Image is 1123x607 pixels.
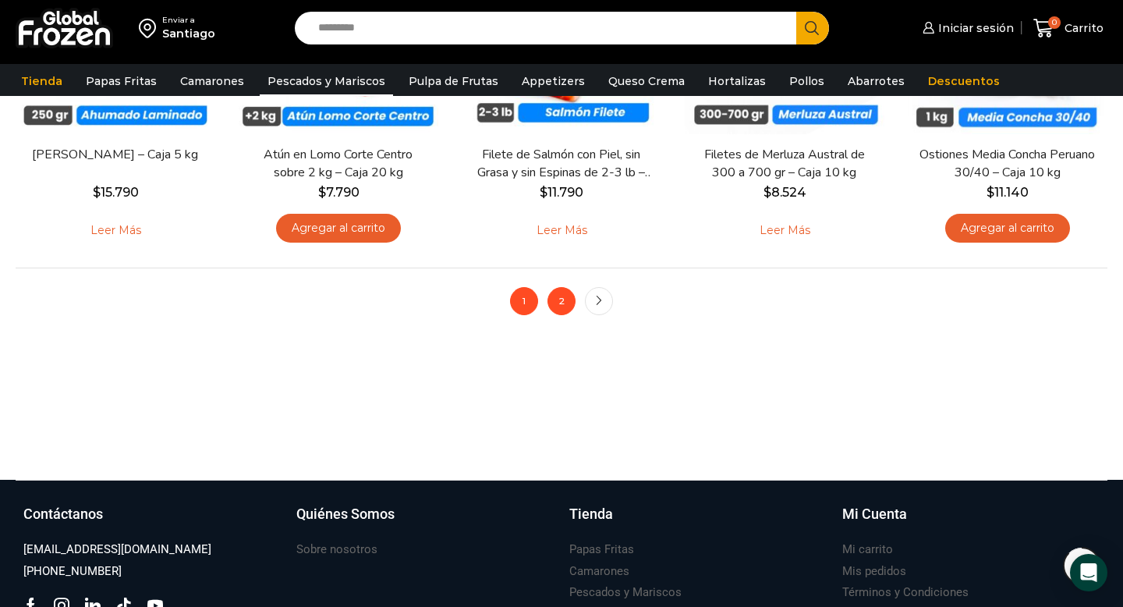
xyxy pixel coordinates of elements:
a: Sobre nosotros [296,539,377,560]
span: $ [93,185,101,200]
a: Queso Crema [600,66,693,96]
span: $ [540,185,547,200]
a: Leé más sobre “Filete de Salmón con Piel, sin Grasa y sin Espinas de 2-3 lb - Premium - Caja 10 kg” [512,214,611,247]
a: 0 Carrito [1029,10,1107,47]
a: Descuentos [920,66,1008,96]
div: Open Intercom Messenger [1070,554,1107,591]
a: Hortalizas [700,66,774,96]
h3: Mi Cuenta [842,504,907,524]
bdi: 8.524 [763,185,806,200]
a: Papas Fritas [569,539,634,560]
a: Pescados y Mariscos [569,582,682,603]
a: Quiénes Somos [296,504,554,540]
a: 2 [547,287,576,315]
span: $ [318,185,326,200]
a: Ostiones Media Concha Peruano 30/40 – Caja 10 kg [918,146,1097,182]
a: Contáctanos [23,504,281,540]
button: Search button [796,12,829,44]
a: Filetes de Merluza Austral de 300 a 700 gr – Caja 10 kg [695,146,874,182]
a: Appetizers [514,66,593,96]
span: 1 [510,287,538,315]
h3: [PHONE_NUMBER] [23,563,122,580]
a: Atún en Lomo Corte Centro sobre 2 kg – Caja 20 kg [249,146,428,182]
h3: Mi carrito [842,541,893,558]
h3: Términos y Condiciones [842,584,969,601]
h3: Tienda [569,504,613,524]
a: [EMAIL_ADDRESS][DOMAIN_NAME] [23,539,211,560]
h3: Sobre nosotros [296,541,377,558]
a: Filete de Salmón con Piel, sin Grasa y sin Espinas de 2-3 lb – Premium – Caja 10 kg [472,146,651,182]
span: $ [987,185,994,200]
a: Pollos [781,66,832,96]
h3: Papas Fritas [569,541,634,558]
a: Tienda [569,504,827,540]
img: address-field-icon.svg [139,15,162,41]
a: Abarrotes [840,66,912,96]
span: Carrito [1061,20,1104,36]
a: Mis pedidos [842,561,906,582]
bdi: 11.790 [540,185,583,200]
span: Iniciar sesión [934,20,1014,36]
a: Leé más sobre “Salmón Ahumado Laminado - Caja 5 kg” [66,214,165,247]
a: Leé más sobre “Filetes de Merluza Austral de 300 a 700 gr - Caja 10 kg” [735,214,834,247]
a: Camarones [569,561,629,582]
bdi: 7.790 [318,185,360,200]
h3: [EMAIL_ADDRESS][DOMAIN_NAME] [23,541,211,558]
a: [PHONE_NUMBER] [23,561,122,582]
span: $ [763,185,771,200]
h3: Camarones [569,563,629,580]
h3: Pescados y Mariscos [569,584,682,601]
h3: Contáctanos [23,504,103,524]
bdi: 11.140 [987,185,1029,200]
span: 0 [1048,16,1061,29]
div: Enviar a [162,15,215,26]
a: Iniciar sesión [919,12,1014,44]
a: Tienda [13,66,70,96]
a: Camarones [172,66,252,96]
a: Mi carrito [842,539,893,560]
a: Pescados y Mariscos [260,66,393,96]
a: Mi Cuenta [842,504,1100,540]
div: Santiago [162,26,215,41]
h3: Mis pedidos [842,563,906,580]
h3: Quiénes Somos [296,504,395,524]
bdi: 15.790 [93,185,139,200]
a: [PERSON_NAME] – Caja 5 kg [26,146,205,164]
a: Agregar al carrito: “Atún en Lomo Corte Centro sobre 2 kg - Caja 20 kg” [276,214,401,243]
a: Pulpa de Frutas [401,66,506,96]
a: Agregar al carrito: “Ostiones Media Concha Peruano 30/40 - Caja 10 kg” [945,214,1070,243]
a: Términos y Condiciones [842,582,969,603]
a: Papas Fritas [78,66,165,96]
